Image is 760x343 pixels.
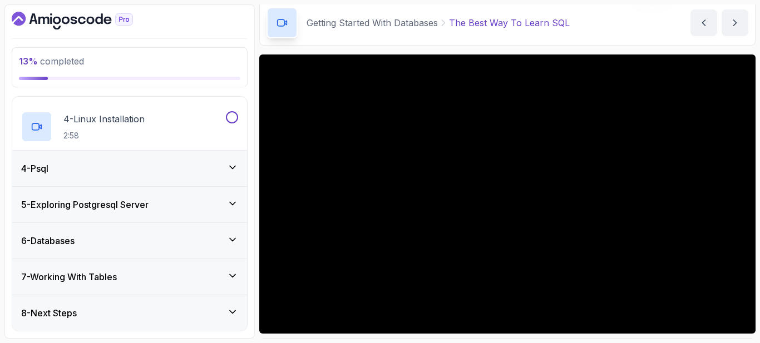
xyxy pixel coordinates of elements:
p: Getting Started With Databases [307,16,438,29]
iframe: 5 - The Best Way To Learn SQL [259,54,756,334]
h3: 6 - Databases [21,234,75,247]
h3: 8 - Next Steps [21,306,77,320]
button: next content [722,9,748,36]
button: 7-Working With Tables [12,259,247,295]
h3: 4 - Psql [21,162,48,175]
span: 13 % [19,56,38,67]
a: Dashboard [12,12,159,29]
p: 4 - Linux Installation [63,112,145,126]
button: 4-Psql [12,151,247,186]
button: 5-Exploring Postgresql Server [12,187,247,222]
p: The Best Way To Learn SQL [449,16,570,29]
button: previous content [690,9,717,36]
p: 2:58 [63,130,145,141]
button: 4-Linux Installation2:58 [21,111,238,142]
span: completed [19,56,84,67]
h3: 5 - Exploring Postgresql Server [21,198,149,211]
h3: 7 - Working With Tables [21,270,117,284]
button: 8-Next Steps [12,295,247,331]
button: 6-Databases [12,223,247,259]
